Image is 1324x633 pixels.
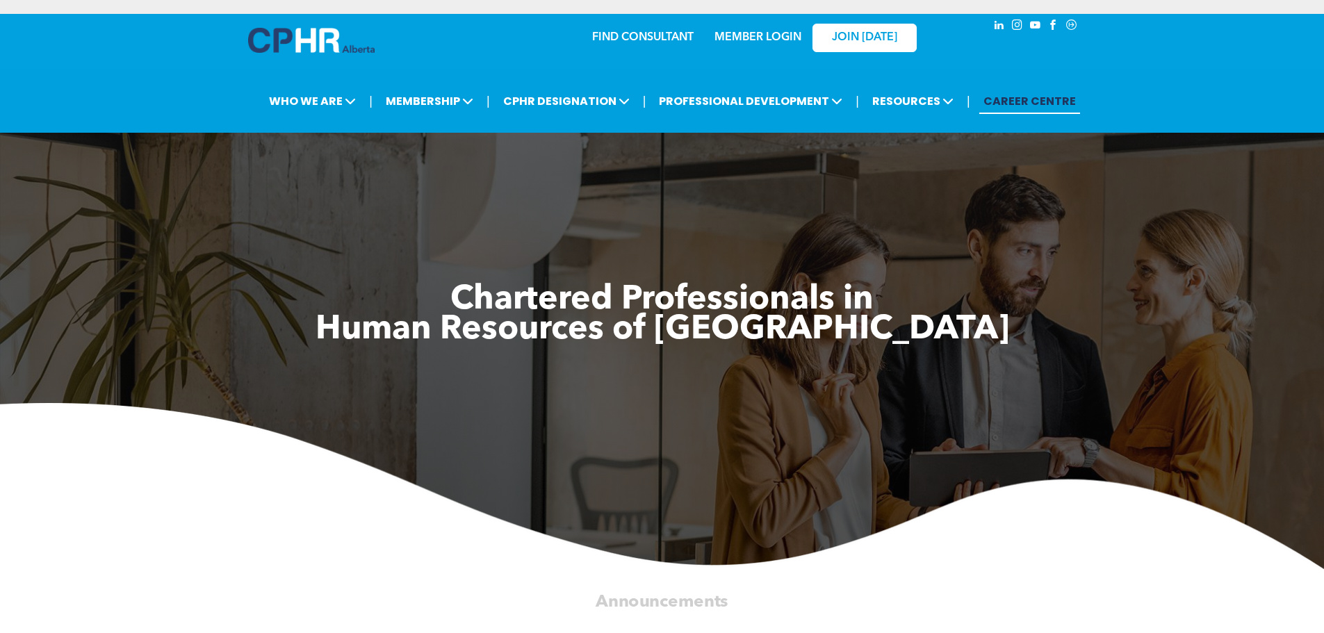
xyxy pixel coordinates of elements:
[596,593,728,609] span: Announcements
[265,88,360,114] span: WHO WE ARE
[450,283,874,317] span: Chartered Professionals in
[967,87,970,115] li: |
[592,32,694,43] a: FIND CONSULTANT
[655,88,847,114] span: PROFESSIONAL DEVELOPMENT
[499,88,634,114] span: CPHR DESIGNATION
[1064,17,1079,36] a: Social network
[714,32,801,43] a: MEMBER LOGIN
[868,88,958,114] span: RESOURCES
[382,88,477,114] span: MEMBERSHIP
[487,87,490,115] li: |
[992,17,1007,36] a: linkedin
[316,313,1009,347] span: Human Resources of [GEOGRAPHIC_DATA]
[812,24,917,52] a: JOIN [DATE]
[979,88,1080,114] a: CAREER CENTRE
[1046,17,1061,36] a: facebook
[1028,17,1043,36] a: youtube
[856,87,859,115] li: |
[369,87,373,115] li: |
[248,28,375,53] img: A blue and white logo for cp alberta
[832,31,897,44] span: JOIN [DATE]
[1010,17,1025,36] a: instagram
[643,87,646,115] li: |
